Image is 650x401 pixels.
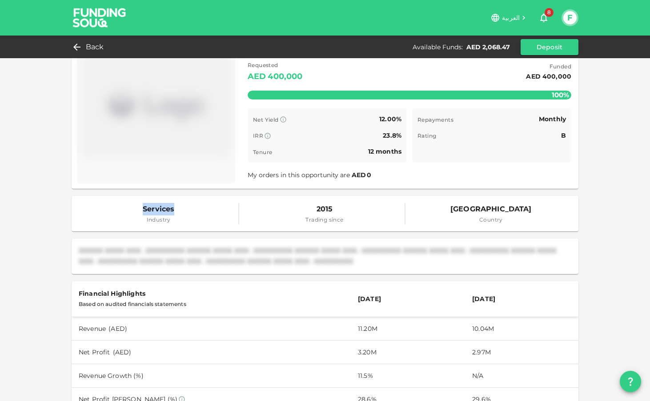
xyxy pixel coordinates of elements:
td: 2.97M [465,340,578,364]
th: [DATE] [351,281,465,317]
span: ( AED ) [108,325,127,333]
span: العربية [502,14,520,22]
span: Trading since [305,215,343,224]
div: Based on audited financials statements [79,299,344,310]
span: Country [450,215,532,224]
span: Tenure [253,149,272,155]
span: 12.00% [379,115,401,123]
span: Monthly [539,115,566,123]
span: Requested [248,61,303,70]
span: B [561,131,566,139]
div: AED 2,068.47 [466,43,510,52]
span: ( AED ) [113,348,132,356]
span: 12 months [368,147,401,155]
td: Revenue Growth (%) [72,364,351,387]
td: 11.5% [351,364,465,387]
div: Available Funds : [413,43,463,52]
span: Services [143,203,174,215]
div: XXXXX XXXX XXX : XXXXXXXX XXXXX XXXX XXX : XXXXXXXX XXXXX XXXX XXX : XXXXXXXX XXXXX XXXX XXX : XX... [79,246,571,267]
span: 0 [367,171,371,179]
span: Revenue [79,325,106,333]
td: N/A [465,364,578,387]
button: Deposit [521,39,578,55]
span: Funded [526,62,571,71]
span: 8 [545,8,554,17]
button: F [563,11,577,24]
span: IRR [253,132,263,139]
button: question [620,371,641,392]
span: My orders in this opportunity are [248,171,372,179]
button: 8 [535,9,553,27]
img: Marketplace Logo [80,32,232,180]
span: Repayments [417,116,453,123]
span: Industry [143,215,174,224]
span: AED [352,171,366,179]
span: Net Profit [79,348,110,356]
td: 10.04M [465,317,578,340]
span: 23.8% [383,131,401,139]
div: Financial Highlights [79,288,344,299]
span: 2015 [305,203,343,215]
td: 3.20M [351,340,465,364]
td: 11.20M [351,317,465,340]
span: Back [86,41,104,53]
th: [DATE] [465,281,578,317]
span: Net Yield [253,116,279,123]
span: Rating [417,132,436,139]
span: [GEOGRAPHIC_DATA] [450,203,532,215]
